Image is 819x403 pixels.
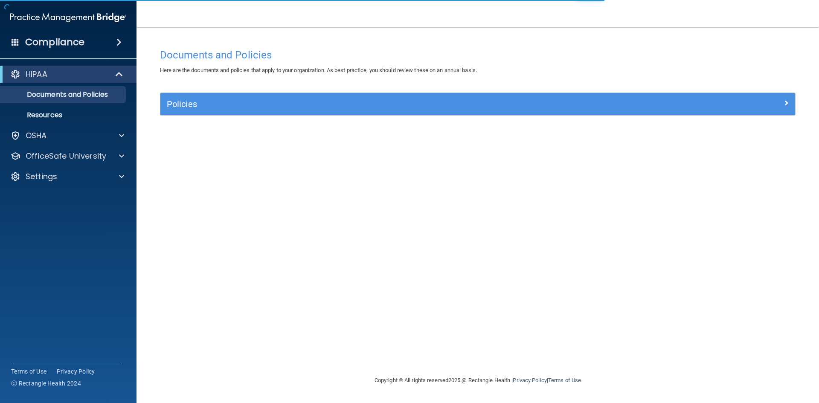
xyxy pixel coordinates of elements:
[513,377,546,383] a: Privacy Policy
[25,36,84,48] h4: Compliance
[548,377,581,383] a: Terms of Use
[10,69,124,79] a: HIPAA
[26,151,106,161] p: OfficeSafe University
[11,379,81,388] span: Ⓒ Rectangle Health 2024
[10,171,124,182] a: Settings
[167,99,630,109] h5: Policies
[160,67,477,73] span: Here are the documents and policies that apply to your organization. As best practice, you should...
[26,130,47,141] p: OSHA
[26,69,47,79] p: HIPAA
[6,90,122,99] p: Documents and Policies
[322,367,633,394] div: Copyright © All rights reserved 2025 @ Rectangle Health | |
[6,111,122,119] p: Resources
[26,171,57,182] p: Settings
[11,367,46,376] a: Terms of Use
[57,367,95,376] a: Privacy Policy
[10,9,126,26] img: PMB logo
[10,151,124,161] a: OfficeSafe University
[160,49,796,61] h4: Documents and Policies
[10,130,124,141] a: OSHA
[167,97,789,111] a: Policies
